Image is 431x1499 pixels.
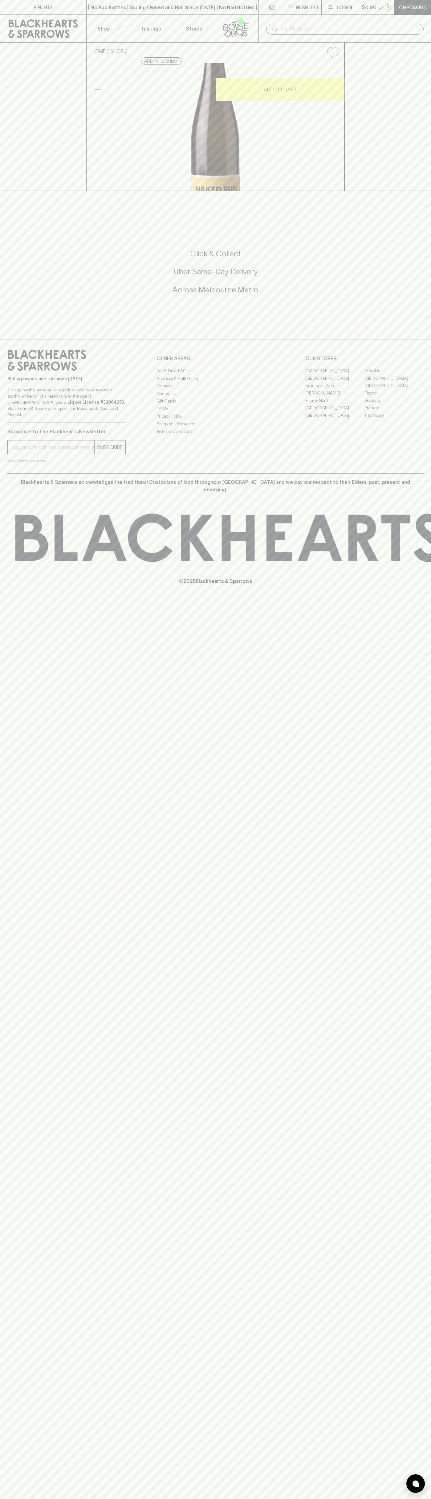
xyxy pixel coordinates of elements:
[7,376,126,382] p: Sibling owned and run since [DATE]
[34,4,53,11] p: FIND US
[157,420,275,427] a: Shipping Information
[305,382,364,389] a: Brunswick West
[305,374,364,382] a: [GEOGRAPHIC_DATA]
[337,4,352,11] p: Login
[364,411,424,419] a: Thornbury
[362,4,376,11] p: $0.00
[157,355,275,362] p: OTHER AREAS
[264,86,297,93] p: ADD TO CART
[129,15,173,42] a: Tastings
[305,397,364,404] a: Fitzroy North
[97,444,123,451] p: SUBSCRIBE
[305,355,424,362] p: OUR STORES
[157,382,275,390] a: Careers
[364,404,424,411] a: Prahran
[87,15,130,42] button: Shop
[364,374,424,382] a: [GEOGRAPHIC_DATA]
[413,1480,419,1487] img: bubble-icon
[87,63,344,191] img: 37708.png
[95,440,125,454] button: SUBSCRIBE
[305,404,364,411] a: [GEOGRAPHIC_DATA]
[157,367,275,375] a: Bottle Drop FAQ's
[305,367,364,374] a: [GEOGRAPHIC_DATA]
[364,382,424,389] a: [GEOGRAPHIC_DATA]
[7,387,126,418] p: It is against the law to sell or supply alcohol to, or to obtain alcohol on behalf of a person un...
[67,400,124,405] strong: Liquor License #32064953
[7,285,424,295] h5: Across Melbourne Metro
[110,48,124,54] a: SHOP
[157,428,275,435] a: Terms & Conditions
[97,25,110,32] p: Shop
[91,48,106,54] a: HOME
[305,411,364,419] a: [GEOGRAPHIC_DATA]
[216,78,344,101] button: ADD TO CART
[7,249,424,259] h5: Click & Collect
[305,389,364,397] a: [PERSON_NAME]
[281,24,419,34] input: Try "Pinot noir"
[7,457,126,464] p: We will never spam you
[364,367,424,374] a: Braddon
[7,428,126,435] p: Subscribe to The Blackhearts Newsletter
[296,4,319,11] p: Wishlist
[157,390,275,397] a: Contact Us
[157,375,275,382] a: Business & Bulk Gifting
[173,15,216,42] a: Stores
[7,224,424,327] div: Call to action block
[157,405,275,412] a: FAQ's
[364,397,424,404] a: Geelong
[186,25,202,32] p: Stores
[141,57,182,65] button: Add to wishlist
[141,25,161,32] p: Tastings
[12,442,94,452] input: e.g. jane@blackheartsandsparrows.com.au
[325,45,342,61] button: Add to wishlist
[387,6,389,9] p: 0
[157,413,275,420] a: Privacy Policy
[364,389,424,397] a: Fitzroy
[399,4,427,11] p: Checkout
[7,266,424,277] h5: Uber Same-Day Delivery
[12,478,419,493] p: Blackhearts & Sparrows acknowledges the traditional Custodians of land throughout [GEOGRAPHIC_DAT...
[157,398,275,405] a: Gift Cards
